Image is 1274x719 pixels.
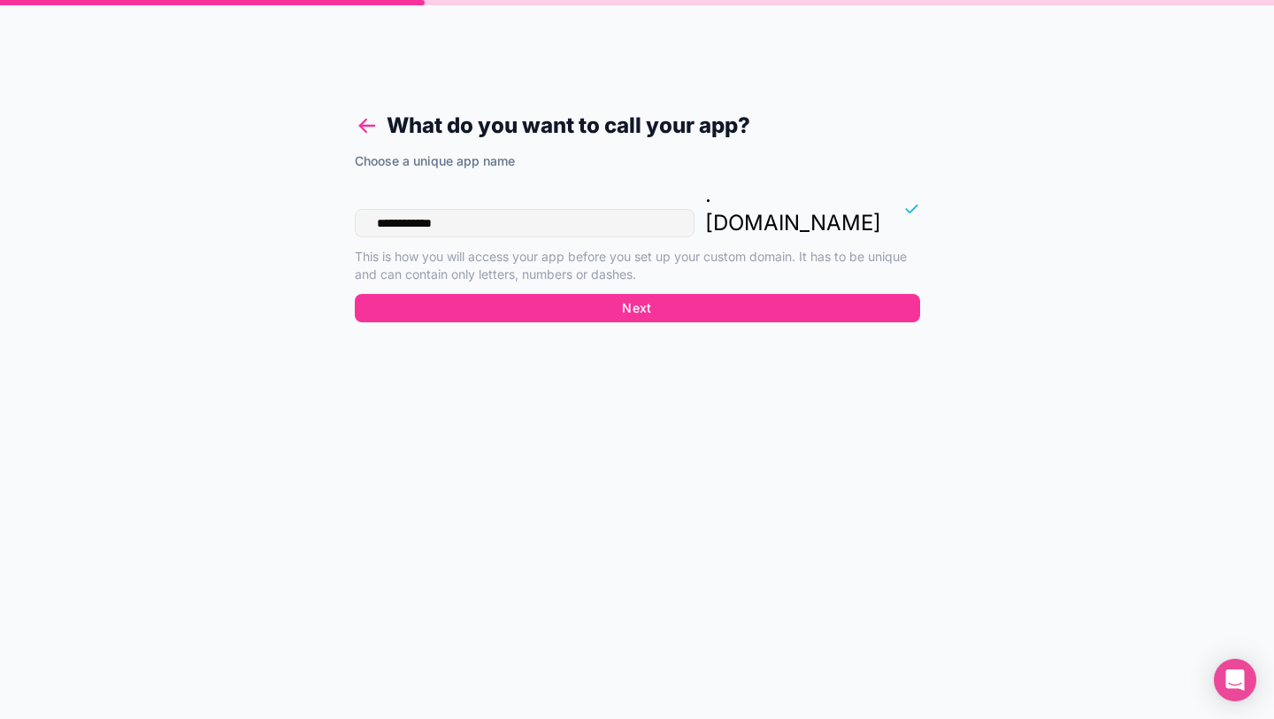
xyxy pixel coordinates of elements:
[355,294,920,322] button: Next
[355,152,515,170] label: Choose a unique app name
[355,248,920,283] p: This is how you will access your app before you set up your custom domain. It has to be unique an...
[1214,659,1256,701] div: Open Intercom Messenger
[705,181,881,237] p: . [DOMAIN_NAME]
[355,110,920,142] h1: What do you want to call your app?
